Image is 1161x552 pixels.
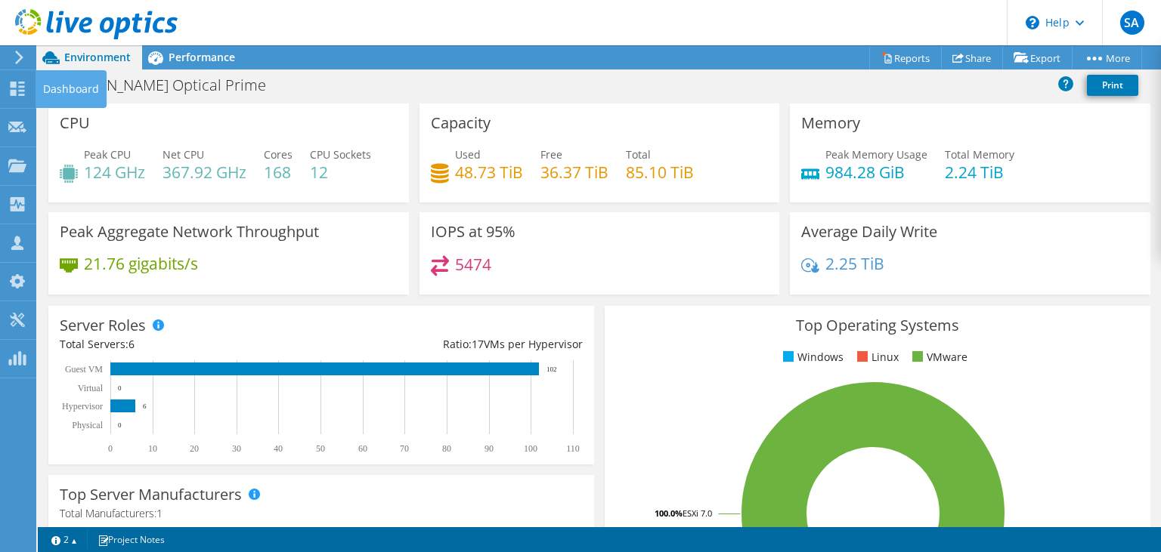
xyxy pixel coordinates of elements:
h4: 5474 [455,256,491,273]
h4: 21.76 gigabits/s [84,255,198,272]
h4: 168 [264,164,293,180]
h4: 2.24 TiB [945,164,1014,180]
span: Environment [64,50,131,64]
h3: Server Roles [60,317,146,334]
h3: Capacity [431,115,491,131]
div: Total Servers: [60,336,321,353]
span: Cores [264,147,293,162]
h4: Total Manufacturers: [60,505,583,522]
text: 10 [148,443,157,454]
h4: 36.37 TiB [540,164,608,180]
span: Net CPU [163,147,204,162]
span: 6 [128,337,135,351]
span: Peak Memory Usage [825,147,927,162]
h3: IOPS at 95% [431,224,515,240]
span: Used [455,147,481,162]
li: Windows [779,349,844,365]
text: 40 [274,443,283,454]
h3: Top Operating Systems [616,317,1139,334]
h4: 367.92 GHz [163,164,246,180]
span: 17 [472,337,484,351]
h4: 48.73 TiB [455,164,523,180]
text: Guest VM [65,364,103,375]
text: Virtual [78,383,104,393]
text: 100 [524,443,537,454]
text: 80 [442,443,451,454]
text: 0 [118,384,122,392]
svg: \n [1026,16,1039,29]
h4: 2.25 TiB [825,255,884,272]
h3: CPU [60,115,90,131]
div: Ratio: VMs per Hypervisor [321,336,583,353]
text: 6 [143,402,147,410]
span: 1 [156,506,163,520]
h4: 85.10 TiB [626,164,694,180]
h4: 12 [310,164,371,180]
div: Dashboard [36,70,107,108]
li: VMware [909,349,967,365]
text: 60 [358,443,367,454]
h3: Top Server Manufacturers [60,486,242,503]
h3: Peak Aggregate Network Throughput [60,224,319,240]
h4: 984.28 GiB [825,164,927,180]
text: 50 [316,443,325,454]
span: Total [626,147,651,162]
span: Performance [169,50,235,64]
h3: Average Daily Write [801,224,937,240]
text: 20 [190,443,199,454]
tspan: ESXi 7.0 [683,507,712,519]
text: 90 [485,443,494,454]
text: Hypervisor [62,401,103,412]
text: 102 [546,365,557,373]
text: Physical [72,420,103,430]
span: Free [540,147,562,162]
li: Linux [853,349,899,365]
span: Total Memory [945,147,1014,162]
a: Share [941,46,1003,69]
tspan: 100.0% [655,507,683,519]
text: 0 [108,443,113,454]
text: 110 [566,443,580,454]
a: 2 [41,530,88,549]
span: Peak CPU [84,147,131,162]
text: 30 [232,443,241,454]
h4: 124 GHz [84,164,145,180]
a: Reports [869,46,942,69]
span: SA [1120,11,1144,35]
a: Project Notes [87,530,175,549]
text: 70 [400,443,409,454]
h3: Memory [801,115,860,131]
a: Print [1087,75,1138,96]
h1: [PERSON_NAME] Optical Prime [49,77,289,94]
span: CPU Sockets [310,147,371,162]
a: More [1072,46,1142,69]
text: 0 [118,421,122,429]
a: Export [1002,46,1073,69]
